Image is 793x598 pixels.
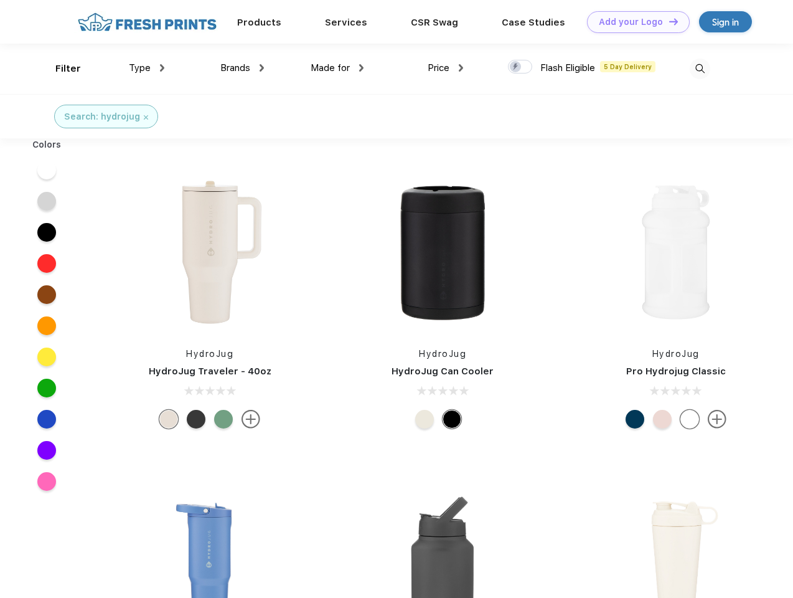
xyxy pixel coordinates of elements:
div: Cream [159,410,178,429]
a: HydroJug Traveler - 40oz [149,366,271,377]
div: Black [187,410,205,429]
img: fo%20logo%202.webp [74,11,220,33]
img: dropdown.png [459,64,463,72]
img: desktop_search.svg [690,59,710,79]
span: Made for [311,62,350,74]
a: HydroJug [186,349,233,359]
span: Price [428,62,449,74]
img: func=resize&h=266 [127,169,293,335]
img: dropdown.png [359,64,364,72]
a: HydroJug [419,349,466,359]
span: Brands [220,62,250,74]
img: filter_cancel.svg [144,115,148,120]
div: Black [443,410,461,429]
a: HydroJug [652,349,700,359]
div: White [680,410,699,429]
div: Add your Logo [599,17,663,27]
a: Products [237,17,281,28]
img: dropdown.png [260,64,264,72]
div: Sage [214,410,233,429]
div: Navy [626,410,644,429]
a: Pro Hydrojug Classic [626,366,726,377]
img: more.svg [242,410,260,429]
div: Cream [415,410,434,429]
img: func=resize&h=266 [360,169,525,335]
img: func=resize&h=266 [593,169,759,335]
a: HydroJug Can Cooler [392,366,494,377]
div: Filter [55,62,81,76]
div: Search: hydrojug [64,110,140,123]
img: dropdown.png [160,64,164,72]
span: Type [129,62,151,74]
img: more.svg [708,410,726,429]
img: DT [669,18,678,25]
a: Sign in [699,11,752,32]
span: Flash Eligible [540,62,595,74]
div: Colors [23,138,71,151]
div: Pink Sand [653,410,672,429]
div: Sign in [712,15,739,29]
span: 5 Day Delivery [600,61,655,72]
